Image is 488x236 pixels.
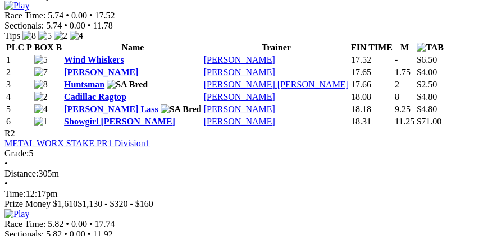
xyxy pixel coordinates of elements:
span: • [88,21,91,30]
span: 17.74 [95,219,115,229]
span: P [26,43,32,52]
img: 1 [34,117,48,127]
text: 1.75 [395,67,411,77]
span: R2 [4,128,15,138]
img: Play [4,209,29,219]
img: 8 [34,80,48,90]
a: [PERSON_NAME] Lass [64,104,158,114]
span: 17.52 [95,11,115,20]
span: 11.78 [93,21,112,30]
img: 5 [34,55,48,65]
a: Cadillac Ragtop [64,92,126,101]
span: • [66,219,69,229]
img: 5 [38,31,52,41]
span: B [56,43,62,52]
a: Showgirl [PERSON_NAME] [64,117,175,126]
span: 0.00 [71,11,87,20]
a: METAL WORX STAKE PR1 Division1 [4,138,150,148]
span: 5.74 [46,21,62,30]
span: $4.80 [417,104,437,114]
div: 5 [4,149,484,159]
a: [PERSON_NAME] [64,67,138,77]
span: $2.50 [417,80,437,89]
td: 18.18 [350,104,393,115]
span: Sectionals: [4,21,44,30]
span: 0.00 [70,21,85,30]
img: SA Bred [107,80,148,90]
span: • [4,159,8,168]
text: 11.25 [395,117,414,126]
span: • [89,11,93,20]
text: - [395,55,398,64]
td: 18.31 [350,116,393,127]
img: 4 [70,31,83,41]
div: 305m [4,169,484,179]
img: 7 [34,67,48,77]
img: Play [4,1,29,11]
img: 8 [22,31,36,41]
td: 1 [6,54,33,66]
img: 4 [34,104,48,114]
a: [PERSON_NAME] [PERSON_NAME] [204,80,349,89]
td: 17.65 [350,67,393,78]
td: 2 [6,67,33,78]
span: Race Time: [4,219,45,229]
div: Prize Money $1,610 [4,199,484,209]
div: 12:17pm [4,189,484,199]
th: M [394,42,415,53]
span: • [64,21,67,30]
span: BOX [34,43,54,52]
td: 5 [6,104,33,115]
a: Huntsman [64,80,104,89]
th: Name [63,42,202,53]
span: PLC [6,43,24,52]
td: 3 [6,79,33,90]
span: • [89,219,93,229]
img: SA Bred [161,104,202,114]
img: TAB [417,43,444,53]
td: 17.66 [350,79,393,90]
span: $1,130 - $320 - $160 [77,199,153,209]
span: • [4,179,8,188]
span: $4.00 [417,67,437,77]
a: Wind Whiskers [64,55,124,64]
span: $4.80 [417,92,437,101]
span: Grade: [4,149,29,158]
span: $6.50 [417,55,437,64]
td: 4 [6,91,33,103]
span: Distance: [4,169,38,178]
span: • [66,11,69,20]
a: [PERSON_NAME] [204,92,275,101]
span: Tips [4,31,20,40]
a: [PERSON_NAME] [204,104,275,114]
th: FIN TIME [350,42,393,53]
text: 2 [395,80,399,89]
img: 2 [34,92,48,102]
span: 0.00 [71,219,87,229]
span: $71.00 [417,117,441,126]
a: [PERSON_NAME] [204,55,275,64]
text: 9.25 [395,104,411,114]
span: 5.74 [48,11,63,20]
span: 5.82 [48,219,63,229]
span: Race Time: [4,11,45,20]
td: 17.52 [350,54,393,66]
a: [PERSON_NAME] [204,67,275,77]
td: 6 [6,116,33,127]
text: 8 [395,92,399,101]
th: Trainer [203,42,349,53]
img: 2 [54,31,67,41]
td: 18.08 [350,91,393,103]
span: Time: [4,189,26,198]
a: [PERSON_NAME] [204,117,275,126]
